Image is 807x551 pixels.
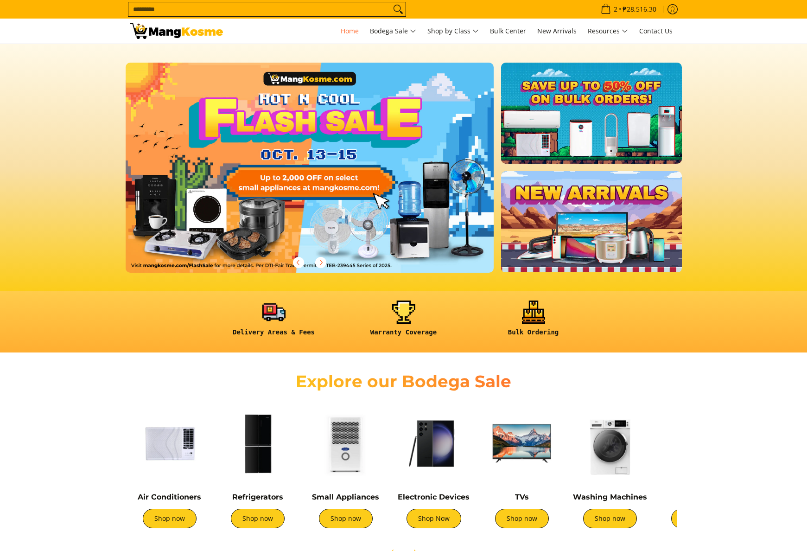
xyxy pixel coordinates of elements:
[370,26,416,37] span: Bodega Sale
[343,301,464,344] a: <h6><strong>Warranty Coverage</strong></h6>
[537,26,577,35] span: New Arrivals
[573,493,647,501] a: Washing Machines
[515,493,529,501] a: TVs
[659,404,737,483] img: Cookers
[583,509,637,528] a: Shop now
[126,63,524,288] a: More
[143,509,197,528] a: Shop now
[269,371,538,392] h2: Explore our Bodega Sale
[312,493,379,501] a: Small Appliances
[231,509,285,528] a: Shop now
[288,252,309,273] button: Previous
[671,509,725,528] a: Shop now
[588,26,628,37] span: Resources
[130,23,223,39] img: Mang Kosme: Your Home Appliances Warehouse Sale Partner!
[130,404,209,483] img: Air Conditioners
[583,19,633,44] a: Resources
[365,19,421,44] a: Bodega Sale
[533,19,581,44] a: New Arrivals
[483,404,561,483] img: TVs
[398,493,470,501] a: Electronic Devices
[311,252,331,273] button: Next
[427,26,479,37] span: Shop by Class
[485,19,531,44] a: Bulk Center
[319,509,373,528] a: Shop now
[598,4,659,14] span: •
[341,26,359,35] span: Home
[495,509,549,528] a: Shop now
[138,493,201,501] a: Air Conditioners
[639,26,673,35] span: Contact Us
[490,26,526,35] span: Bulk Center
[336,19,363,44] a: Home
[391,2,406,16] button: Search
[232,19,677,44] nav: Main Menu
[407,509,461,528] a: Shop Now
[306,404,385,483] img: Small Appliances
[473,301,594,344] a: <h6><strong>Bulk Ordering</strong></h6>
[612,6,619,13] span: 2
[214,301,334,344] a: <h6><strong>Delivery Areas & Fees</strong></h6>
[571,404,649,483] img: Washing Machines
[218,404,297,483] img: Refrigerators
[423,19,483,44] a: Shop by Class
[394,404,473,483] img: Electronic Devices
[621,6,658,13] span: ₱28,516.30
[232,493,283,501] a: Refrigerators
[635,19,677,44] a: Contact Us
